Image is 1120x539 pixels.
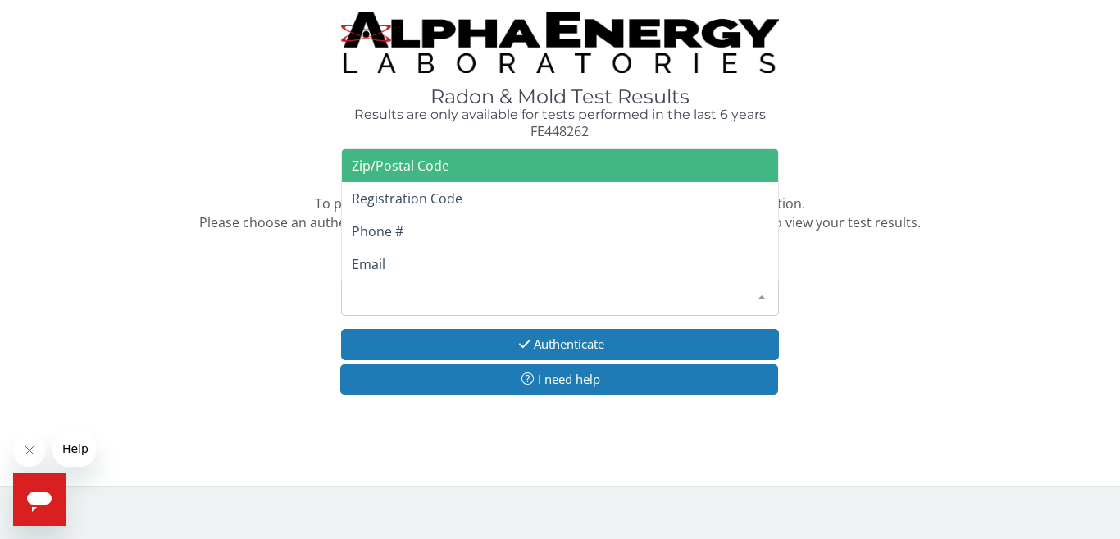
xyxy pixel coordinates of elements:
[352,222,403,240] span: Phone #
[341,107,779,122] h4: Results are only available for tests performed in the last 6 years
[341,12,779,73] img: TightCrop.jpg
[340,364,778,395] button: I need help
[13,434,46,467] iframe: Close message
[352,190,462,208] span: Registration Code
[52,431,96,467] iframe: Message from company
[341,86,779,107] h1: Radon & Mold Test Results
[341,329,779,359] button: Authenticate
[530,122,589,140] span: FE448262
[352,157,449,175] span: Zip/Postal Code
[13,473,66,526] iframe: Button to launch messaging window
[199,194,921,231] span: To protect your confidential test results, we need to confirm some information. Please choose an ...
[352,255,385,273] span: Email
